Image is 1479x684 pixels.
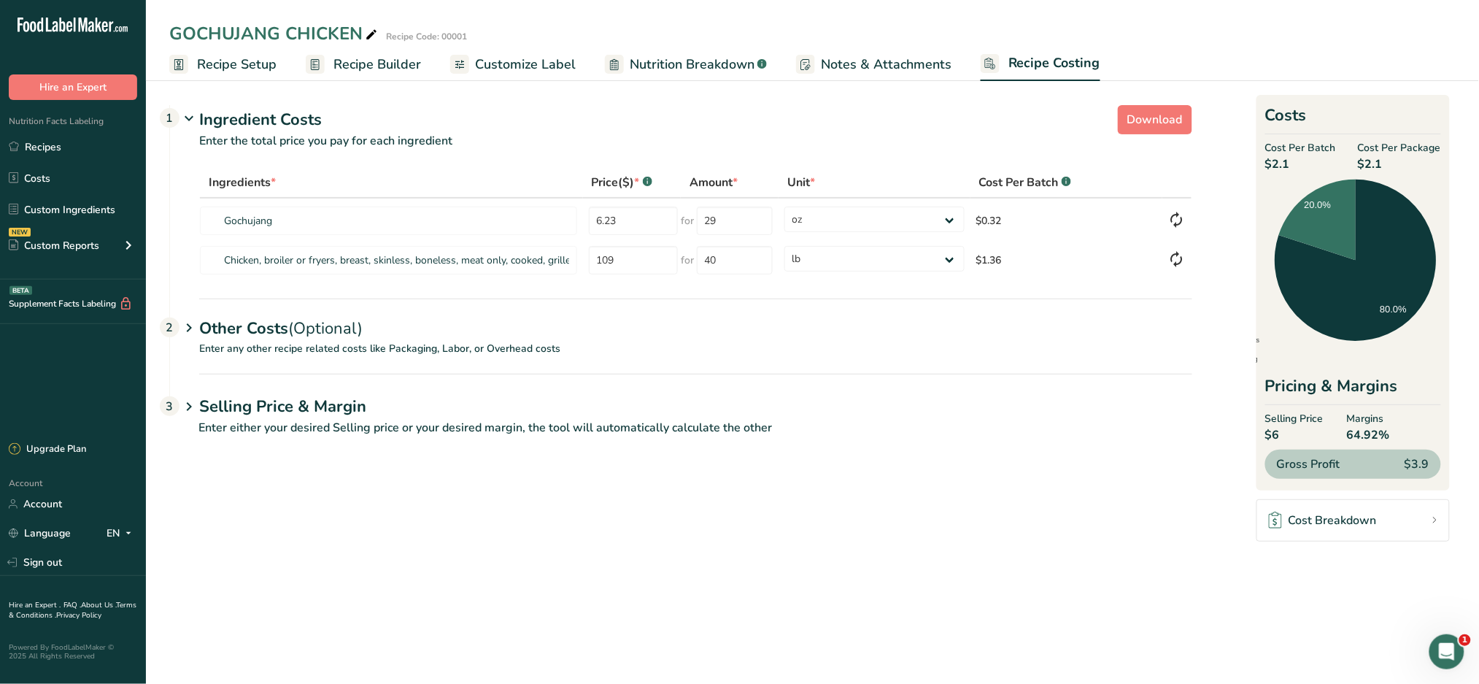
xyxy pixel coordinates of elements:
[1265,374,1441,405] div: Pricing & Margins
[970,239,1163,280] td: $1.36
[9,286,32,295] div: BETA
[9,643,137,661] div: Powered By FoodLabelMaker © 2025 All Rights Reserved
[169,419,1192,454] p: Enter either your desired Selling price or your desired margin, the tool will automatically calcu...
[1269,512,1376,529] div: Cost Breakdown
[9,600,61,610] a: Hire an Expert .
[199,108,1192,132] div: Ingredient Costs
[681,253,694,268] span: for
[9,228,31,237] div: NEW
[107,525,137,542] div: EN
[333,55,421,74] span: Recipe Builder
[199,395,1192,419] h1: Selling Price & Margin
[9,600,136,620] a: Terms & Conditions .
[1265,411,1324,426] span: Selling Price
[981,47,1100,82] a: Recipe Costing
[630,55,754,74] span: Nutrition Breakdown
[450,48,576,81] a: Customize Label
[681,213,694,228] span: for
[1347,411,1390,426] span: Margins
[592,174,652,191] div: Price($)
[1459,634,1471,646] span: 1
[1216,337,1260,344] span: Ingredients
[1358,140,1441,155] span: Cost Per Package
[56,610,101,620] a: Privacy Policy
[796,48,951,81] a: Notes & Attachments
[1429,634,1464,669] iframe: Intercom live chat
[1008,53,1100,73] span: Recipe Costing
[386,30,467,43] div: Recipe Code: 00001
[1265,104,1441,134] h2: Costs
[160,108,179,128] div: 1
[81,600,116,610] a: About Us .
[970,199,1163,239] td: $0.32
[1256,499,1450,542] a: Cost Breakdown
[9,442,86,457] div: Upgrade Plan
[160,396,179,416] div: 3
[199,299,1192,341] div: Other Costs
[170,341,1192,374] p: Enter any other recipe related costs like Packaging, Labor, or Overhead costs
[605,48,767,81] a: Nutrition Breakdown
[1265,140,1336,155] span: Cost Per Batch
[169,20,380,47] div: GOCHUJANG CHICKEN
[63,600,81,610] a: FAQ .
[9,520,71,546] a: Language
[821,55,951,74] span: Notes & Attachments
[475,55,576,74] span: Customize Label
[170,132,1192,167] p: Enter the total price you pay for each ingredient
[9,74,137,100] button: Hire an Expert
[209,174,276,191] span: Ingredients
[787,174,815,191] span: Unit
[979,174,1059,191] span: Cost Per Batch
[1358,155,1441,173] span: $2.1
[160,318,179,337] div: 2
[197,55,277,74] span: Recipe Setup
[169,48,277,81] a: Recipe Setup
[1277,456,1340,473] span: Gross Profit
[690,174,738,191] span: Amount
[306,48,421,81] a: Recipe Builder
[1347,426,1390,444] span: 64.92%
[1265,426,1324,444] span: $6
[1405,456,1429,473] span: $3.9
[9,238,99,253] div: Custom Reports
[1118,105,1192,134] button: Download
[1127,111,1183,128] span: Download
[288,318,363,339] span: (Optional)
[1265,155,1336,173] span: $2.1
